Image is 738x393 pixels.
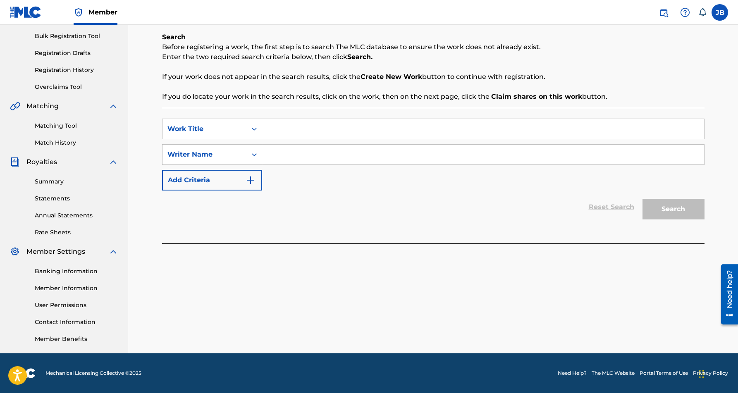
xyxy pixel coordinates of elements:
img: expand [108,247,118,257]
a: Overclaims Tool [35,83,118,91]
div: Help [677,4,693,21]
span: Member [88,7,117,17]
a: Bulk Registration Tool [35,32,118,40]
a: Registration Drafts [35,49,118,57]
img: Member Settings [10,247,20,257]
span: Mechanical Licensing Collective © 2025 [45,369,141,377]
form: Search Form [162,119,705,224]
a: Member Information [35,284,118,293]
img: logo [10,368,36,378]
a: Annual Statements [35,211,118,220]
p: Enter the two required search criteria below, then click [162,52,705,62]
strong: Claim shares on this work [491,93,582,100]
p: Before registering a work, the first step is to search The MLC database to ensure the work does n... [162,42,705,52]
img: Matching [10,101,20,111]
div: Work Title [167,124,242,134]
a: Need Help? [558,369,587,377]
img: 9d2ae6d4665cec9f34b9.svg [246,175,256,185]
strong: Search. [347,53,373,61]
p: If you do locate your work in the search results, click on the work, then on the next page, click... [162,92,705,102]
div: Drag [699,362,704,386]
iframe: Resource Center [715,261,738,327]
img: search [659,7,669,17]
img: Royalties [10,157,20,167]
a: Banking Information [35,267,118,276]
img: expand [108,101,118,111]
a: Statements [35,194,118,203]
a: Match History [35,138,118,147]
div: User Menu [712,4,728,21]
a: Privacy Policy [693,369,728,377]
a: Matching Tool [35,121,118,130]
div: Writer Name [167,150,242,160]
a: Portal Terms of Use [640,369,688,377]
iframe: Chat Widget [697,353,738,393]
strong: Create New Work [361,73,422,81]
a: Member Benefits [35,335,118,343]
img: MLC Logo [10,6,42,18]
span: Member Settings [26,247,85,257]
a: Contact Information [35,318,118,326]
span: Royalties [26,157,57,167]
img: help [680,7,690,17]
img: Top Rightsholder [74,7,84,17]
a: User Permissions [35,301,118,310]
div: Notifications [698,8,707,17]
a: The MLC Website [592,369,635,377]
a: Public Search [655,4,672,21]
b: Search [162,33,186,41]
img: expand [108,157,118,167]
a: Rate Sheets [35,228,118,237]
p: If your work does not appear in the search results, click the button to continue with registration. [162,72,705,82]
span: Matching [26,101,59,111]
a: Registration History [35,66,118,74]
a: Summary [35,177,118,186]
button: Add Criteria [162,170,262,191]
